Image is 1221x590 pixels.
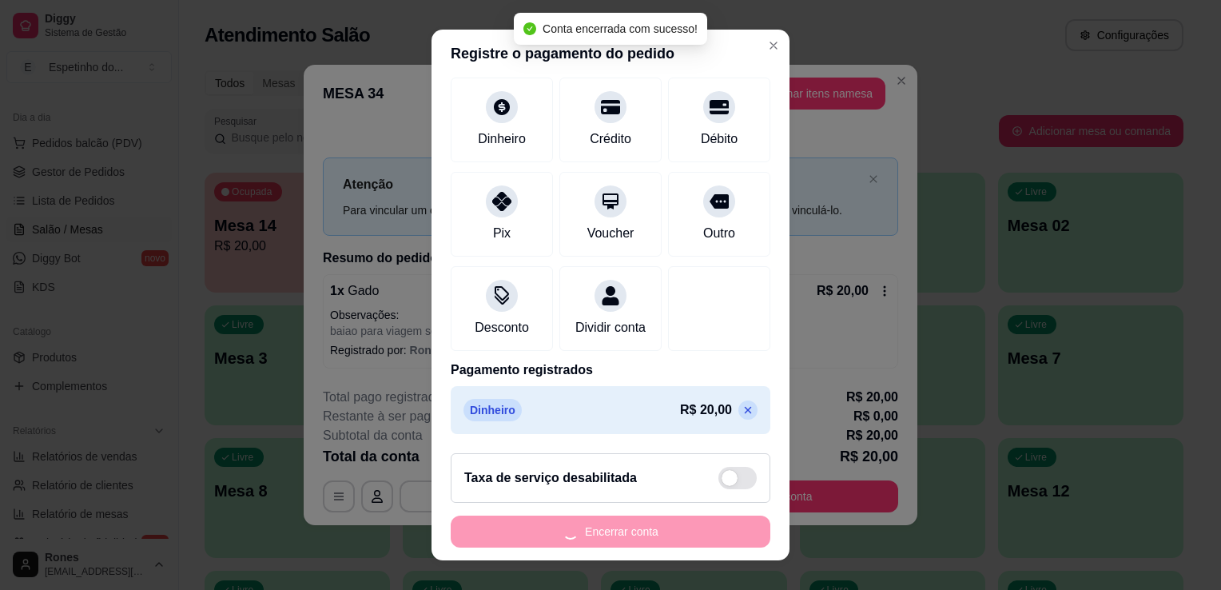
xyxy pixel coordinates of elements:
[478,130,526,149] div: Dinheiro
[590,130,631,149] div: Crédito
[523,22,536,35] span: check-circle
[463,399,522,421] p: Dinheiro
[432,30,789,78] header: Registre o pagamento do pedido
[451,361,770,380] p: Pagamento registrados
[680,401,732,420] p: R$ 20,00
[587,224,634,243] div: Voucher
[543,22,698,35] span: Conta encerrada com sucesso!
[701,130,738,149] div: Débito
[703,224,735,243] div: Outro
[475,318,529,337] div: Desconto
[493,224,511,243] div: Pix
[575,318,646,337] div: Dividir conta
[464,468,637,488] h2: Taxa de serviço desabilitada
[761,33,786,58] button: Close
